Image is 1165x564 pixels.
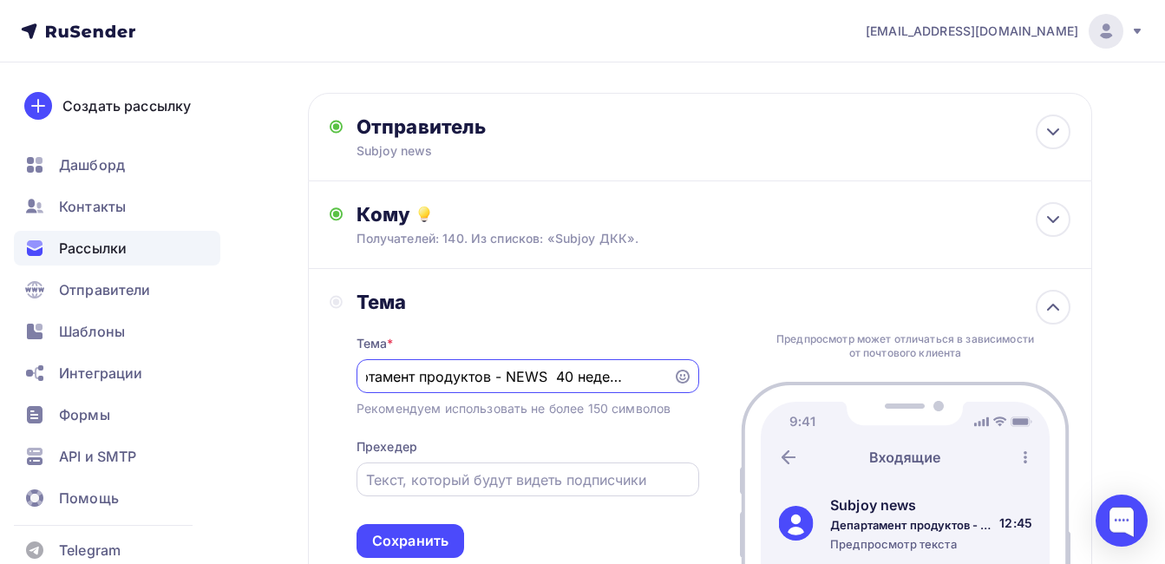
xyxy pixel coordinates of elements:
div: Рекомендуем использовать не более 150 символов [357,400,671,417]
a: Дашборд [14,148,220,182]
div: Отправитель [357,115,732,139]
a: Формы [14,397,220,432]
div: Департамент продуктов - NEWS 40 неделя [DEMOGRAPHIC_DATA] [830,517,993,533]
span: Контакты [59,196,126,217]
span: Шаблоны [59,321,125,342]
div: Получателей: 140. Из списков: «Subjoy ДКК». [357,230,998,247]
span: Формы [59,404,110,425]
input: Укажите тему письма [366,366,663,387]
div: Кому [357,202,1070,226]
div: Сохранить [372,531,448,551]
div: Тема [357,290,699,314]
div: Тема [357,335,394,352]
div: 12:45 [999,515,1032,532]
a: Отправители [14,272,220,307]
span: API и SMTP [59,446,136,467]
span: Отправители [59,279,151,300]
div: Subjoy news [357,142,695,160]
a: Рассылки [14,231,220,266]
span: [EMAIL_ADDRESS][DOMAIN_NAME] [866,23,1078,40]
span: Интеграции [59,363,142,384]
span: Помощь [59,488,119,508]
div: Предпросмотр может отличаться в зависимости от почтового клиента [772,332,1039,360]
a: [EMAIL_ADDRESS][DOMAIN_NAME] [866,14,1144,49]
div: Subjoy news [830,495,993,515]
div: Предпросмотр текста [830,536,993,552]
span: Telegram [59,540,121,561]
div: Создать рассылку [62,95,191,116]
input: Текст, который будут видеть подписчики [366,469,689,490]
div: Прехедер [357,438,417,456]
a: Контакты [14,189,220,224]
a: Шаблоны [14,314,220,349]
span: Рассылки [59,238,127,259]
span: Дашборд [59,154,125,175]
